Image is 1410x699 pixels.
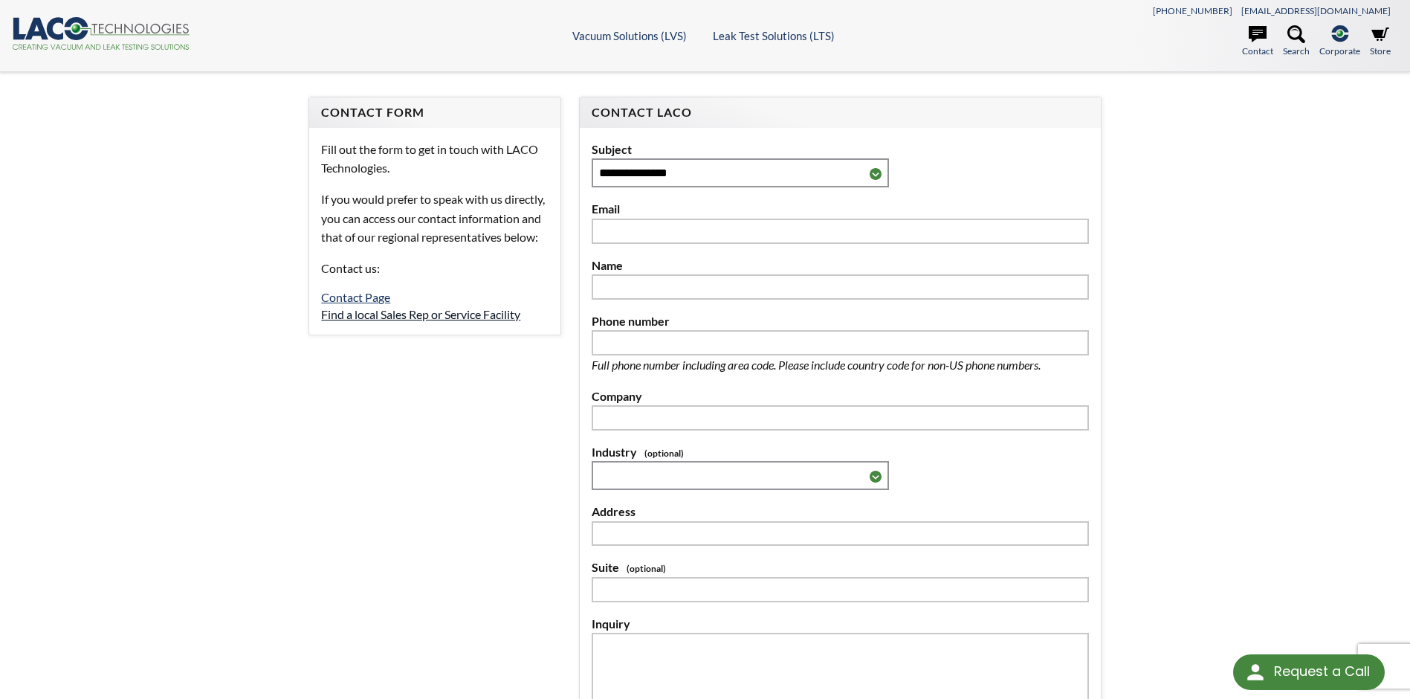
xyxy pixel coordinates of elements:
[592,355,1089,375] p: Full phone number including area code. Please include country code for non-US phone numbers.
[321,307,520,321] a: Find a local Sales Rep or Service Facility
[321,105,548,120] h4: Contact Form
[592,312,1089,331] label: Phone number
[592,105,1089,120] h4: Contact LACO
[321,290,390,304] a: Contact Page
[1153,5,1232,16] a: [PHONE_NUMBER]
[1283,25,1310,58] a: Search
[1244,660,1267,684] img: round button
[321,190,548,247] p: If you would prefer to speak with us directly, you can access our contact information and that of...
[321,259,548,278] p: Contact us:
[592,140,1089,159] label: Subject
[592,558,1089,577] label: Suite
[713,29,835,42] a: Leak Test Solutions (LTS)
[592,387,1089,406] label: Company
[1274,654,1370,689] div: Request a Call
[321,140,548,178] p: Fill out the form to get in touch with LACO Technologies.
[592,442,1089,462] label: Industry
[1241,5,1391,16] a: [EMAIL_ADDRESS][DOMAIN_NAME]
[1242,25,1273,58] a: Contact
[592,256,1089,275] label: Name
[592,502,1089,521] label: Address
[572,29,687,42] a: Vacuum Solutions (LVS)
[1319,44,1360,58] span: Corporate
[1370,25,1391,58] a: Store
[592,614,1089,634] label: Inquiry
[592,199,1089,219] label: Email
[1233,654,1385,690] div: Request a Call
